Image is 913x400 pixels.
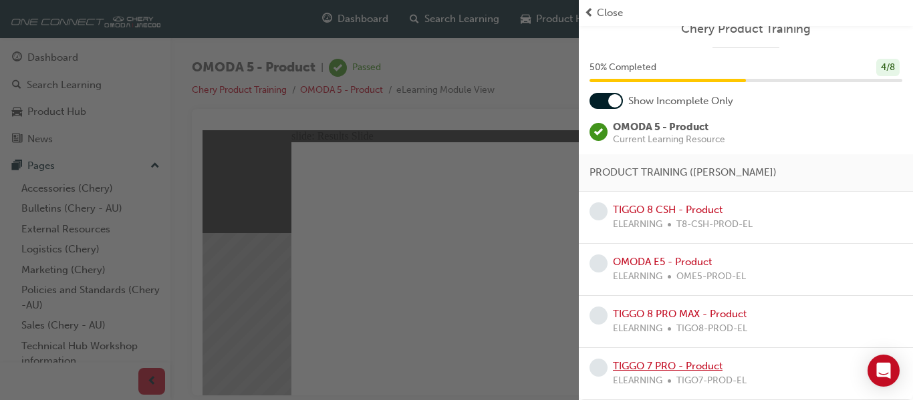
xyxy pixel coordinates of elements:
span: ELEARNING [613,373,662,389]
a: TIGGO 8 CSH - Product [613,204,723,216]
span: Current Learning Resource [613,135,725,144]
span: learningRecordVerb_PASS-icon [590,123,608,141]
span: ELEARNING [613,321,662,337]
span: OME5-PROD-EL [676,269,746,284]
span: ELEARNING [613,217,662,232]
span: Show Incomplete Only [628,93,733,109]
span: TIGO8-PROD-EL [676,321,747,337]
a: TIGGO 7 PRO - Product [613,360,723,372]
span: T8-CSH-PROD-EL [676,217,753,232]
div: 4 / 8 [876,59,900,77]
span: 50 % Completed [590,60,656,75]
span: ELEARNING [613,269,662,284]
button: prev-iconClose [584,5,908,21]
span: prev-icon [584,5,594,21]
span: learningRecordVerb_NONE-icon [590,254,608,272]
a: TIGGO 8 PRO MAX - Product [613,308,747,320]
span: Close [597,5,623,21]
a: OMODA E5 - Product [613,256,712,268]
span: TIGO7-PROD-EL [676,373,747,389]
span: learningRecordVerb_NONE-icon [590,307,608,325]
span: OMODA 5 - Product [613,121,708,133]
a: Chery Product Training [590,21,902,37]
span: learningRecordVerb_NONE-icon [590,359,608,377]
span: learningRecordVerb_NONE-icon [590,202,608,220]
div: Open Intercom Messenger [868,355,900,387]
span: PRODUCT TRAINING ([PERSON_NAME]) [590,165,777,180]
